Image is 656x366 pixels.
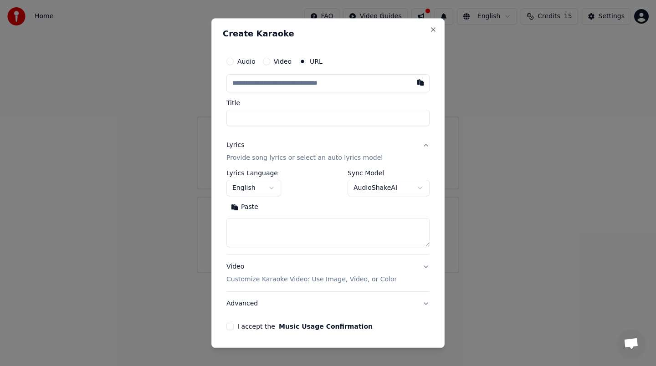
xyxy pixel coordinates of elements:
div: Video [226,262,397,284]
label: Audio [237,58,256,65]
label: Sync Model [348,170,430,176]
div: Lyrics [226,141,244,150]
button: Advanced [226,292,430,315]
h2: Create Karaoke [223,30,433,38]
label: Title [226,100,430,106]
p: Provide song lyrics or select an auto lyrics model [226,153,383,163]
label: Video [274,58,292,65]
div: LyricsProvide song lyrics or select an auto lyrics model [226,170,430,254]
label: I accept the [237,323,373,330]
button: I accept the [279,323,373,330]
label: URL [310,58,323,65]
button: Paste [226,200,263,214]
button: VideoCustomize Karaoke Video: Use Image, Video, or Color [226,255,430,291]
button: LyricsProvide song lyrics or select an auto lyrics model [226,133,430,170]
label: Lyrics Language [226,170,281,176]
p: Customize Karaoke Video: Use Image, Video, or Color [226,275,397,284]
